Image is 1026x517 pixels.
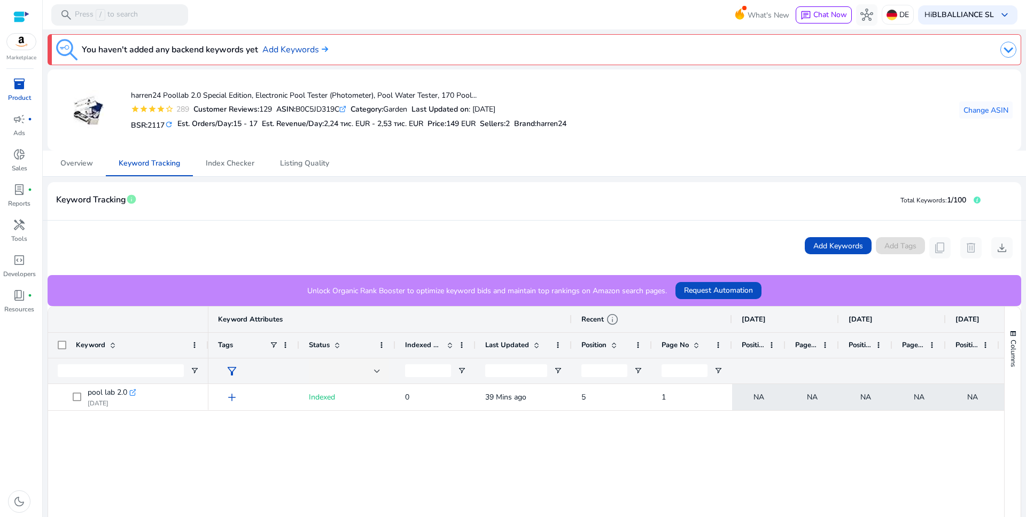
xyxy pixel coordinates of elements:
span: Change ASIN [963,105,1008,116]
span: Columns [1008,340,1018,367]
span: 2117 [147,120,165,130]
span: Position [849,340,871,350]
span: Position [742,340,764,350]
p: Tools [11,234,27,244]
span: Page No [662,340,689,350]
span: 1/100 [947,195,966,205]
img: amazon.svg [7,34,36,50]
span: hub [860,9,873,21]
h3: You haven't added any backend keywords yet [82,43,258,56]
b: ASIN: [276,104,296,114]
input: Keyword Filter Input [58,364,184,377]
span: pool lab 2.0 [88,385,127,400]
p: [DATE] [88,399,136,408]
span: fiber_manual_record [28,187,32,192]
span: filter_alt [226,365,238,378]
span: harren24 [537,119,566,129]
mat-icon: star_border [165,105,174,113]
span: / [96,9,105,21]
span: search [60,9,73,21]
span: Chat Now [813,10,847,20]
span: 5 [581,392,586,402]
span: info [126,194,137,205]
span: [DATE] [955,315,980,324]
span: chat [800,10,811,21]
button: Change ASIN [959,101,1013,119]
button: Open Filter Menu [554,366,562,375]
span: NA [753,386,764,408]
p: Developers [3,269,36,279]
span: Brand [514,119,535,129]
span: Tags [218,340,233,350]
span: keyboard_arrow_down [998,9,1011,21]
div: : [DATE] [411,104,495,115]
img: arrow-right.svg [319,46,328,52]
span: Overview [60,160,93,167]
div: 289 [174,104,189,115]
h5: Sellers: [480,120,510,129]
button: hub [856,4,877,26]
a: Add Keywords [262,43,328,56]
p: Ads [13,128,25,138]
p: Product [8,93,31,103]
span: campaign [13,113,26,126]
h4: harren24 Poollab 2.0 Special Edition, Electronic Pool Tester (Photometer), Pool Water Tester, 170... [131,91,566,100]
span: 149 EUR [446,119,476,129]
h5: Est. Orders/Day: [177,120,258,129]
span: NA [860,386,871,408]
p: Resources [4,304,34,314]
span: 2 [506,119,510,129]
span: dark_mode [13,495,26,508]
span: Indexed [309,392,335,402]
input: Indexed Products Filter Input [405,364,451,377]
mat-icon: star [157,105,165,113]
span: lab_profile [13,183,26,196]
span: inventory_2 [13,77,26,90]
b: Customer Reviews: [193,104,259,114]
h5: BSR: [131,119,173,130]
span: Page No [902,340,924,350]
span: Position [581,340,607,350]
mat-icon: star [148,105,157,113]
span: info [606,313,619,326]
span: Indexed Products [405,340,442,350]
div: Recent [581,313,619,326]
input: Page No Filter Input [662,364,708,377]
b: BLBALLIANCE SL [932,10,994,20]
span: [DATE] [849,315,873,324]
span: Listing Quality [280,160,329,167]
span: book_4 [13,289,26,302]
span: Add Keywords [813,240,863,252]
span: Keyword [76,340,105,350]
span: Total Keywords: [900,196,947,205]
span: fiber_manual_record [28,117,32,121]
mat-icon: star [131,105,139,113]
button: Request Automation [675,282,761,299]
span: Position [955,340,978,350]
p: Press to search [75,9,138,21]
span: What's New [748,6,789,25]
div: Garden [351,104,407,115]
span: Request Automation [684,285,753,296]
button: Open Filter Menu [457,366,466,375]
button: download [991,237,1013,258]
input: Position Filter Input [581,364,627,377]
img: 414OAY+1fAL._SX38_SY50_CR,0,0,38,50_.jpg [68,90,108,130]
span: download [996,241,1008,254]
p: DE [899,5,909,24]
img: de.svg [887,10,897,20]
mat-icon: refresh [165,120,173,130]
mat-icon: star [139,105,148,113]
span: code_blocks [13,254,26,267]
button: Open Filter Menu [714,366,722,375]
span: 39 Mins ago [485,392,526,402]
span: Keyword Tracking [56,191,126,209]
b: Last Updated on [411,104,469,114]
span: 2,24 тис. EUR - 2,53 тис. EUR [324,119,423,129]
span: Page No [795,340,818,350]
button: Open Filter Menu [634,366,642,375]
h5: : [514,120,566,129]
span: Index Checker [206,160,254,167]
button: Open Filter Menu [190,366,199,375]
button: chatChat Now [796,6,852,23]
